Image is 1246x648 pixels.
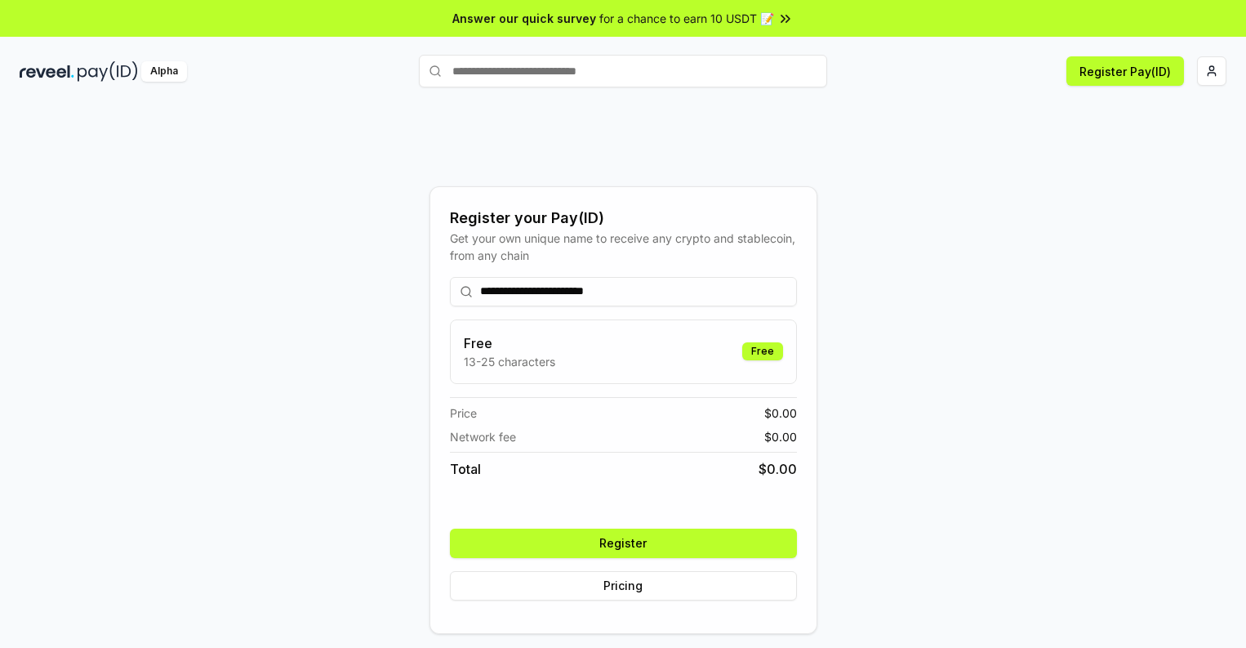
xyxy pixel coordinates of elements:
[599,10,774,27] span: for a chance to earn 10 USDT 📝
[464,333,555,353] h3: Free
[450,529,797,558] button: Register
[450,459,481,479] span: Total
[20,61,74,82] img: reveel_dark
[450,404,477,422] span: Price
[141,61,187,82] div: Alpha
[450,428,516,445] span: Network fee
[464,353,555,370] p: 13-25 characters
[450,207,797,230] div: Register your Pay(ID)
[450,230,797,264] div: Get your own unique name to receive any crypto and stablecoin, from any chain
[759,459,797,479] span: $ 0.00
[452,10,596,27] span: Answer our quick survey
[742,342,783,360] div: Free
[78,61,138,82] img: pay_id
[764,404,797,422] span: $ 0.00
[1066,56,1184,86] button: Register Pay(ID)
[450,571,797,601] button: Pricing
[764,428,797,445] span: $ 0.00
